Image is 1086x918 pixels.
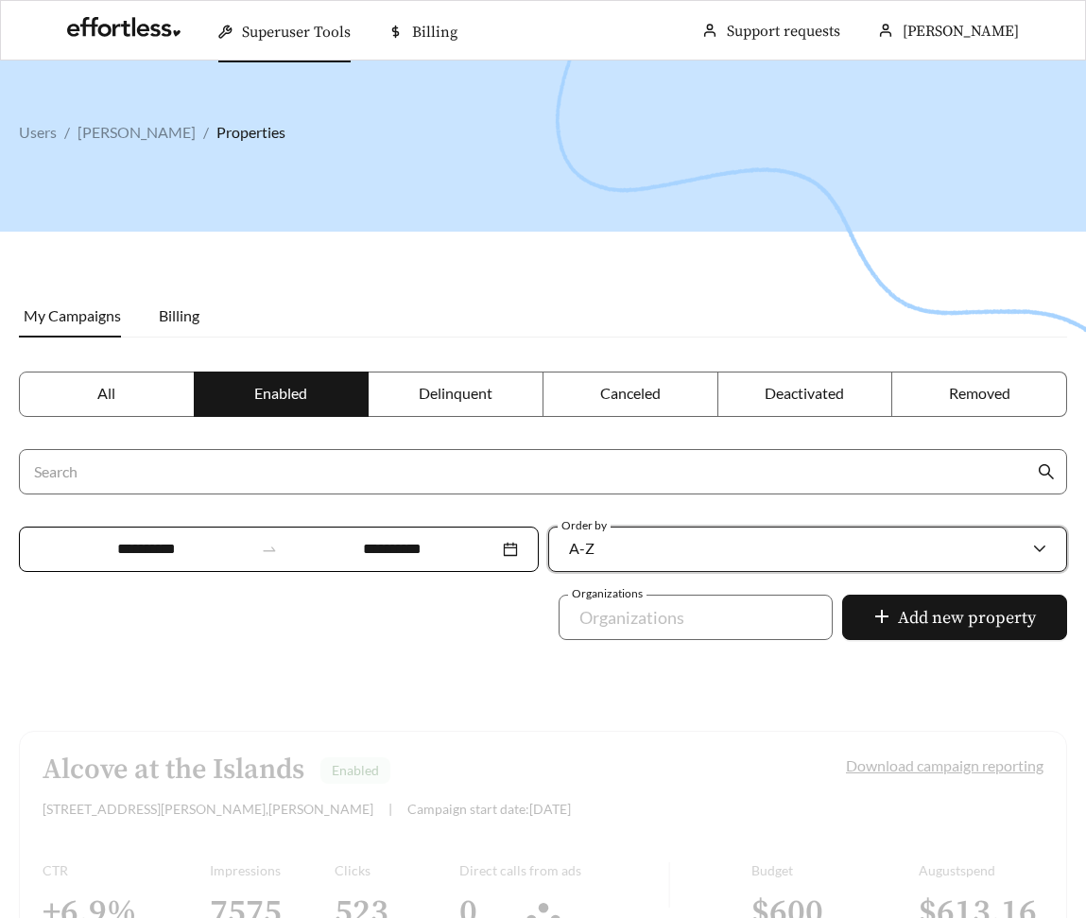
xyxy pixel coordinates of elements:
[898,605,1036,631] span: Add new property
[949,384,1010,402] span: Removed
[1038,463,1055,480] span: search
[903,22,1019,41] span: [PERSON_NAME]
[765,384,844,402] span: Deactivated
[412,23,457,42] span: Billing
[261,541,278,558] span: to
[261,541,278,558] span: swap-right
[419,384,492,402] span: Delinquent
[727,22,840,41] a: Support requests
[159,306,199,324] span: Billing
[97,384,115,402] span: All
[873,608,890,629] span: plus
[254,384,307,402] span: Enabled
[569,539,595,557] span: A-Z
[600,384,661,402] span: Canceled
[842,595,1067,640] button: plusAdd new property
[242,23,351,42] span: Superuser Tools
[24,306,121,324] span: My Campaigns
